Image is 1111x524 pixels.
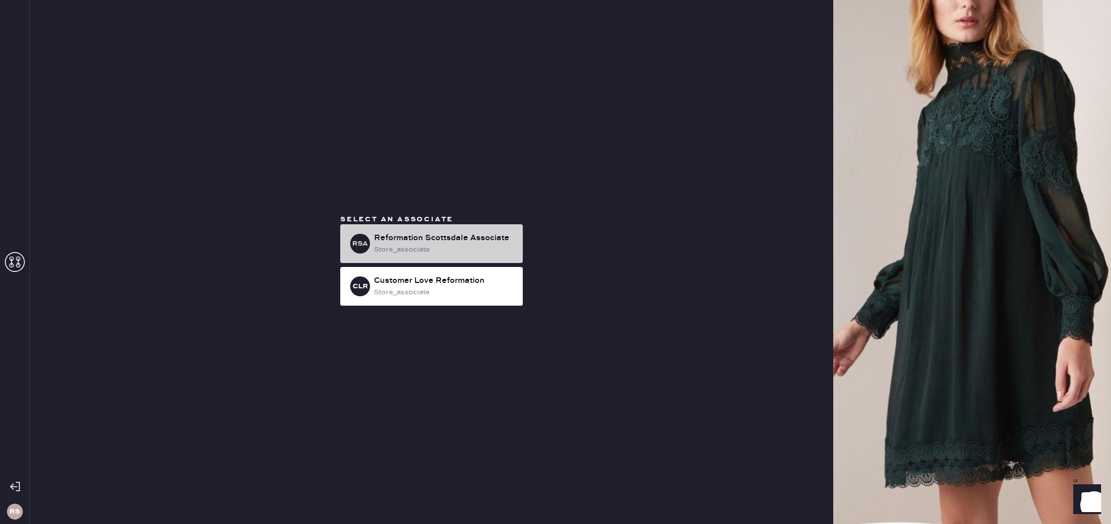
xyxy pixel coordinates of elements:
[374,232,515,244] div: Reformation Scottsdale Associate
[340,215,453,224] span: Select an associate
[1064,479,1107,522] iframe: Front Chat
[374,244,515,255] div: store_associate
[353,283,368,290] h3: CLR
[9,508,20,515] h3: RS
[374,275,515,287] div: Customer Love Reformation
[352,240,368,247] h3: RSA
[374,287,515,298] div: store_associate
